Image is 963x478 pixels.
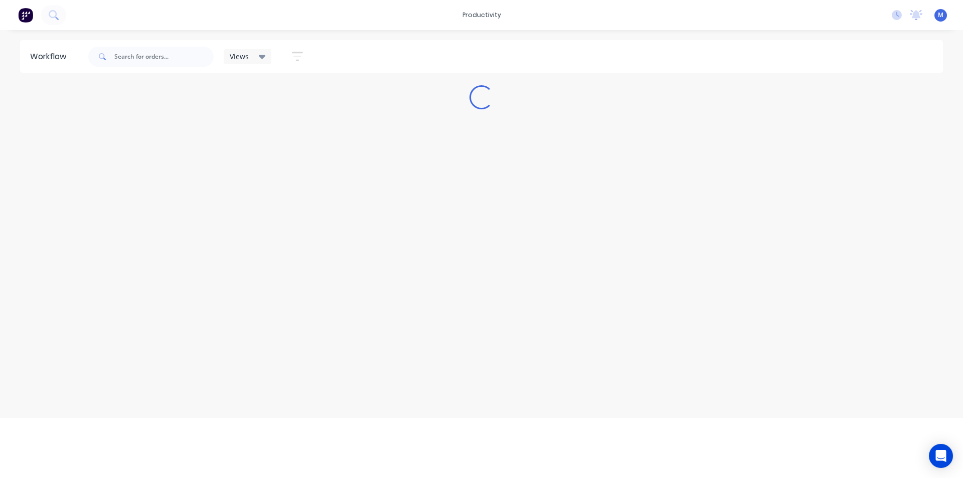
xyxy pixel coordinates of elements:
[938,11,943,20] span: M
[18,8,33,23] img: Factory
[114,47,214,67] input: Search for orders...
[457,8,506,23] div: productivity
[230,51,249,62] span: Views
[30,51,71,63] div: Workflow
[929,444,953,468] div: Open Intercom Messenger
